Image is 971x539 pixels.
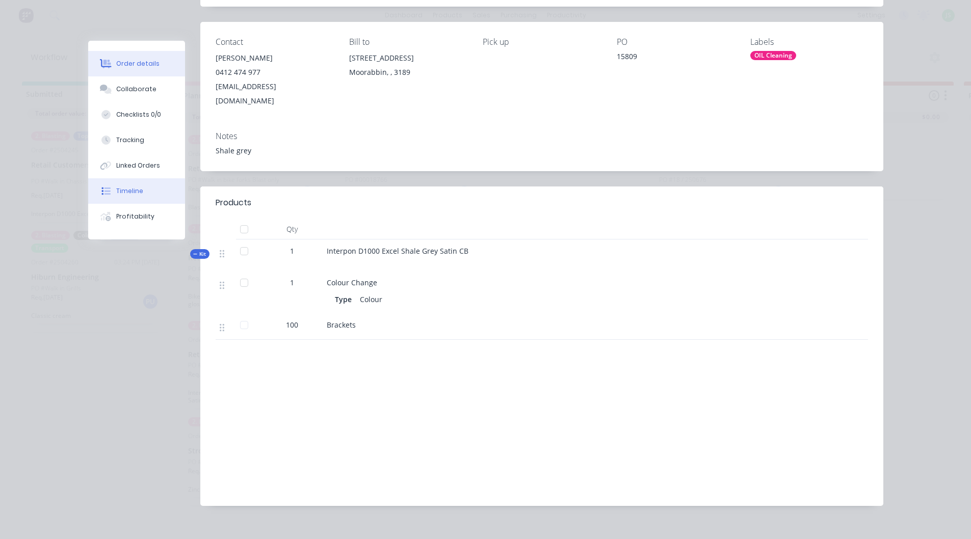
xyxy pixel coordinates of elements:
div: 0412 474 977 [216,65,333,79]
div: [STREET_ADDRESS]Moorabbin, , 3189 [349,51,466,84]
button: Order details [88,51,185,76]
span: 1 [290,246,294,256]
span: 100 [286,319,298,330]
div: Shale grey [216,145,868,156]
button: Kit [190,249,209,259]
span: Interpon D1000 Excel Shale Grey Satin CB [327,246,468,256]
button: Timeline [88,178,185,204]
div: OIL Cleaning [750,51,796,60]
div: Bill to [349,37,466,47]
div: Checklists 0/0 [116,110,161,119]
div: Products [216,197,251,209]
span: Brackets [327,320,356,330]
div: Tracking [116,136,144,145]
div: [STREET_ADDRESS] [349,51,466,65]
div: Profitability [116,212,154,221]
div: Colour [356,292,386,307]
div: Qty [261,219,323,239]
div: PO [617,37,734,47]
div: Notes [216,131,868,141]
div: Order details [116,59,160,68]
div: 15809 [617,51,734,65]
div: Contact [216,37,333,47]
button: Collaborate [88,76,185,102]
div: Type [335,292,356,307]
div: Moorabbin, , 3189 [349,65,466,79]
div: Labels [750,37,868,47]
button: Linked Orders [88,153,185,178]
div: Linked Orders [116,161,160,170]
button: Checklists 0/0 [88,102,185,127]
div: Pick up [483,37,600,47]
div: Collaborate [116,85,156,94]
span: Colour Change [327,278,377,287]
span: Kit [193,250,206,258]
button: Profitability [88,204,185,229]
button: Tracking [88,127,185,153]
div: [PERSON_NAME]0412 474 977[EMAIL_ADDRESS][DOMAIN_NAME] [216,51,333,108]
div: Timeline [116,186,143,196]
div: [EMAIL_ADDRESS][DOMAIN_NAME] [216,79,333,108]
span: 1 [290,277,294,288]
div: [PERSON_NAME] [216,51,333,65]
